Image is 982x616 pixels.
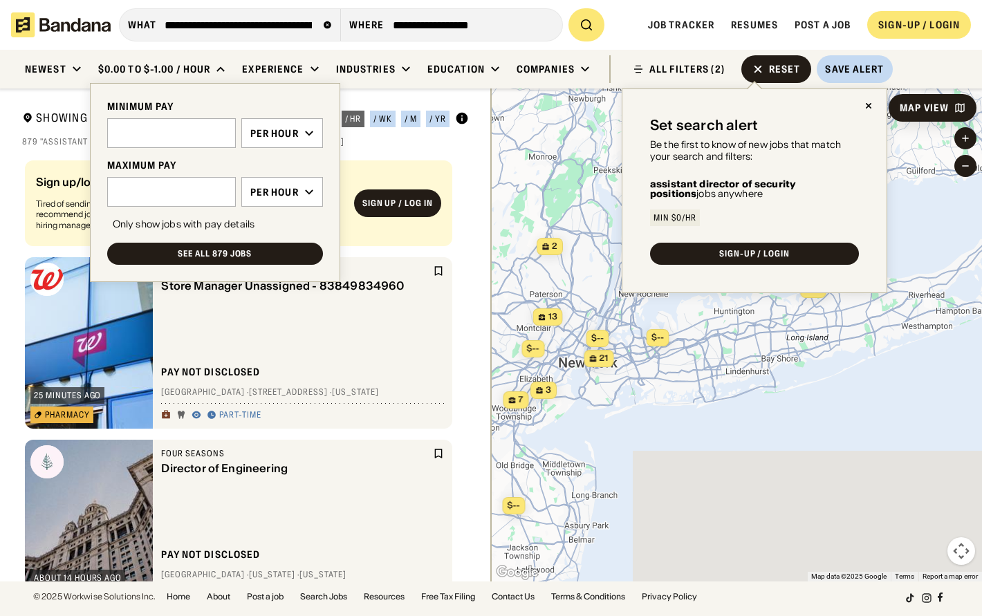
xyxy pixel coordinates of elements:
[247,592,284,601] a: Post a job
[731,19,778,31] a: Resumes
[161,570,444,581] div: [GEOGRAPHIC_DATA] · [US_STATE] · [US_STATE]
[551,592,625,601] a: Terms & Conditions
[128,19,156,31] div: what
[648,19,714,31] a: Job Tracker
[508,500,520,510] span: $--
[815,283,821,295] span: 3
[651,332,664,342] span: $--
[161,366,260,379] div: Pay not disclosed
[649,64,725,74] div: ALL FILTERS (2)
[600,353,609,364] span: 21
[30,263,64,296] img: Walgreens logo
[591,333,604,343] span: $--
[33,592,156,601] div: © 2025 Workwise Solutions Inc.
[900,103,949,113] div: Map View
[947,537,975,565] button: Map camera controls
[113,218,254,232] div: Only show jobs with pay details
[642,592,697,601] a: Privacy Policy
[427,63,485,75] div: Education
[161,387,444,398] div: [GEOGRAPHIC_DATA] · [STREET_ADDRESS] · [US_STATE]
[405,115,417,123] div: / m
[650,179,859,198] div: jobs anywhere
[36,176,343,198] div: Sign up/log in to get job matches
[719,250,790,258] div: SIGN-UP / LOGIN
[517,63,575,75] div: Companies
[429,115,446,123] div: / yr
[300,592,347,601] a: Search Jobs
[494,563,540,581] img: Google
[34,391,101,400] div: 25 minutes ago
[250,186,299,198] div: Per hour
[546,384,551,396] span: 3
[923,572,978,580] a: Report a map error
[178,250,252,258] div: See all 879 jobs
[650,117,758,133] div: Set search alert
[107,100,323,113] div: MINIMUM PAY
[242,63,304,75] div: Experience
[878,19,960,31] div: SIGN-UP / LOGIN
[161,462,430,475] div: Director of Engineering
[895,572,914,580] a: Terms (opens in new tab)
[825,63,884,75] div: Save Alert
[421,592,475,601] a: Free Tax Filing
[336,63,396,75] div: Industries
[45,411,90,419] div: Pharmacy
[161,448,430,459] div: Four Seasons
[107,159,323,171] div: MAXIMUM PAY
[207,592,230,601] a: About
[167,592,190,601] a: Home
[494,563,540,581] a: Open this area in Google Maps (opens a new window)
[364,592,405,601] a: Resources
[250,127,299,140] div: Per hour
[769,64,801,74] div: Reset
[811,572,887,580] span: Map data ©2025 Google
[349,19,385,31] div: Where
[219,410,261,421] div: Part-time
[161,279,430,292] div: Store Manager Unassigned - 83849834960
[548,311,557,323] span: 13
[22,136,469,147] div: 879 "assistant director of security positions" jobs on [DOMAIN_NAME]
[36,198,343,231] div: Tired of sending out endless job applications? Bandana Match Team will recommend jobs tailored to...
[373,115,392,123] div: / wk
[161,549,260,561] div: Pay not disclosed
[22,155,469,582] div: grid
[34,574,122,582] div: about 14 hours ago
[650,139,859,162] div: Be the first to know of new jobs that match your search and filters:
[650,178,796,200] b: assistant director of security positions
[527,343,539,353] span: $--
[98,63,211,75] div: $0.00 to $-1.00 / hour
[492,592,535,601] a: Contact Us
[362,198,433,209] div: Sign up / Log in
[345,115,362,123] div: / hr
[30,445,64,478] img: Four Seasons logo
[11,12,111,37] img: Bandana logotype
[25,63,66,75] div: Newest
[552,241,557,252] span: 2
[519,394,524,406] span: 7
[22,111,319,128] div: Showing 69 Verified Jobs
[795,19,851,31] a: Post a job
[654,214,696,222] div: Min $0/hr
